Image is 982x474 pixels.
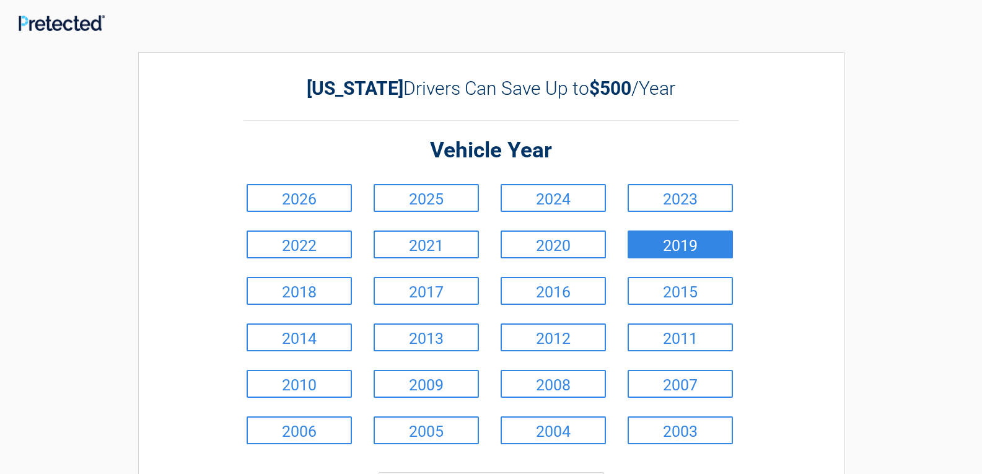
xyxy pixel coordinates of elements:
[628,370,733,398] a: 2007
[628,323,733,351] a: 2011
[247,416,352,444] a: 2006
[247,184,352,212] a: 2026
[501,184,606,212] a: 2024
[374,370,479,398] a: 2009
[501,277,606,305] a: 2016
[501,370,606,398] a: 2008
[501,230,606,258] a: 2020
[247,323,352,351] a: 2014
[501,416,606,444] a: 2004
[307,77,403,99] b: [US_STATE]
[19,15,105,30] img: Main Logo
[628,277,733,305] a: 2015
[374,277,479,305] a: 2017
[374,184,479,212] a: 2025
[628,184,733,212] a: 2023
[628,416,733,444] a: 2003
[243,77,739,99] h2: Drivers Can Save Up to /Year
[374,323,479,351] a: 2013
[589,77,631,99] b: $500
[501,323,606,351] a: 2012
[247,370,352,398] a: 2010
[374,416,479,444] a: 2005
[243,136,739,165] h2: Vehicle Year
[247,277,352,305] a: 2018
[628,230,733,258] a: 2019
[374,230,479,258] a: 2021
[247,230,352,258] a: 2022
